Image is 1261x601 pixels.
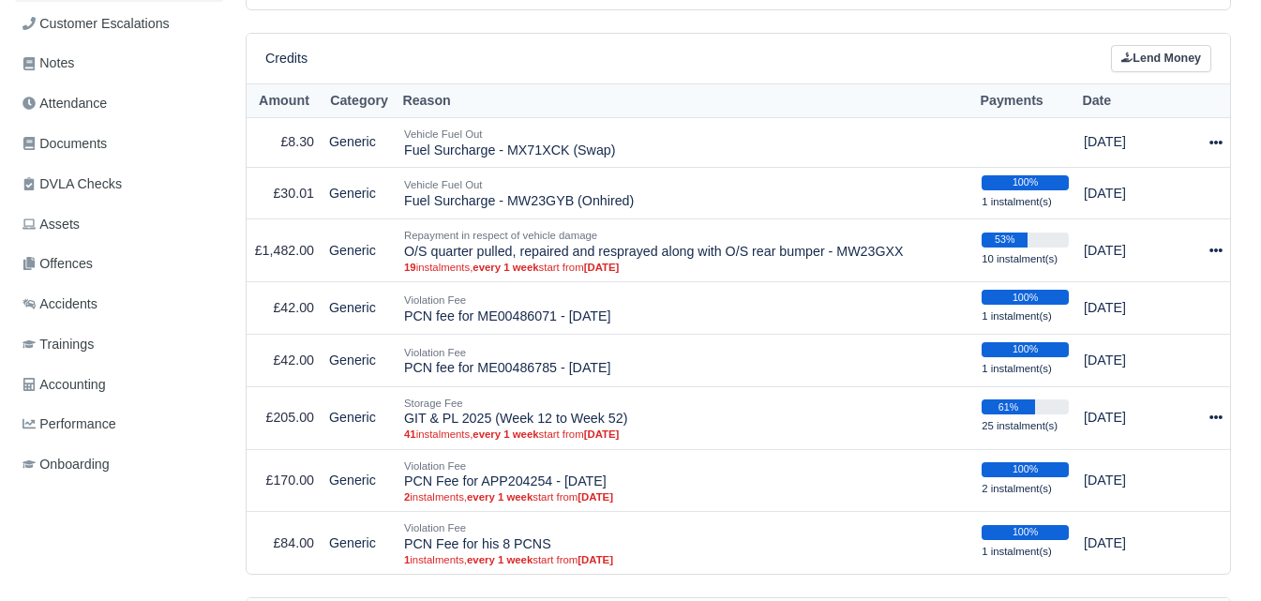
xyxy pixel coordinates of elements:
small: 1 instalment(s) [982,546,1052,557]
td: [DATE] [1076,386,1198,449]
th: Amount [247,83,322,118]
td: £30.01 [247,167,322,219]
td: [DATE] [1076,219,1198,282]
a: Offences [15,246,223,282]
strong: [DATE] [578,491,613,503]
td: £170.00 [247,449,322,512]
a: Accounting [15,367,223,403]
div: 61% [982,399,1035,414]
h6: Credits [265,51,308,67]
span: Performance [23,413,116,435]
div: 100% [982,290,1069,305]
strong: 2 [404,491,410,503]
td: [DATE] [1076,118,1198,168]
th: Category [322,83,397,118]
span: Onboarding [23,454,110,475]
strong: 41 [404,428,416,440]
strong: 19 [404,262,416,273]
div: 100% [982,462,1069,477]
span: Accidents [23,293,98,315]
td: Generic [322,167,397,219]
td: £1,482.00 [247,219,322,282]
small: 1 instalment(s) [982,363,1052,374]
div: 53% [982,233,1028,248]
td: GIT & PL 2025 (Week 12 to Week 52) [397,386,974,449]
strong: every 1 week [467,491,533,503]
a: Performance [15,406,223,443]
strong: every 1 week [473,262,538,273]
td: Fuel Surcharge - MX71XCK (Swap) [397,118,974,168]
td: [DATE] [1076,282,1198,335]
td: £205.00 [247,386,322,449]
small: instalments, start from [404,490,967,503]
a: Accidents [15,286,223,323]
td: Generic [322,118,397,168]
th: Reason [397,83,974,118]
span: Notes [23,53,74,74]
small: 10 instalment(s) [982,253,1058,264]
strong: every 1 week [473,428,538,440]
td: Generic [322,386,397,449]
small: instalments, start from [404,428,967,441]
td: O/S quarter pulled, repaired and resprayed along with O/S rear bumper - MW23GXX [397,219,974,282]
td: [DATE] [1076,167,1198,219]
td: £8.30 [247,118,322,168]
td: [DATE] [1076,334,1198,386]
td: £84.00 [247,512,322,574]
span: DVLA Checks [23,173,122,195]
td: Generic [322,334,397,386]
span: Accounting [23,374,106,396]
td: £42.00 [247,334,322,386]
td: PCN fee for ME00486071 - [DATE] [397,282,974,335]
a: Customer Escalations [15,6,223,42]
small: 1 instalment(s) [982,310,1052,322]
span: Offences [23,253,93,275]
td: [DATE] [1076,449,1198,512]
small: Storage Fee [404,398,463,409]
a: DVLA Checks [15,166,223,203]
div: 100% [982,175,1069,190]
td: PCN Fee for APP204254 - [DATE] [397,449,974,512]
small: Violation Fee [404,347,466,358]
a: Notes [15,45,223,82]
small: Violation Fee [404,460,466,472]
td: [DATE] [1076,512,1198,574]
a: Trainings [15,326,223,363]
a: Documents [15,126,223,162]
th: Payments [974,83,1076,118]
small: Vehicle Fuel Out [404,128,482,140]
strong: [DATE] [584,428,620,440]
span: Trainings [23,334,94,355]
small: 2 instalment(s) [982,483,1052,494]
a: Attendance [15,85,223,122]
small: 25 instalment(s) [982,420,1058,431]
small: Violation Fee [404,522,466,533]
strong: 1 [404,554,410,565]
td: £42.00 [247,282,322,335]
small: instalments, start from [404,553,967,566]
div: 100% [982,342,1069,357]
td: Generic [322,219,397,282]
td: Generic [322,282,397,335]
td: Generic [322,512,397,574]
a: Assets [15,206,223,243]
span: Customer Escalations [23,13,170,35]
strong: every 1 week [467,554,533,565]
td: PCN Fee for his 8 PCNS [397,512,974,574]
td: PCN fee for ME00486785 - [DATE] [397,334,974,386]
td: Generic [322,449,397,512]
th: Date [1076,83,1198,118]
strong: [DATE] [578,554,613,565]
small: instalments, start from [404,261,967,274]
span: Assets [23,214,80,235]
iframe: Chat Widget [1167,511,1261,601]
span: Attendance [23,93,107,114]
small: Violation Fee [404,294,466,306]
small: Repayment in respect of vehicle damage [404,230,597,241]
strong: [DATE] [584,262,620,273]
div: 100% [982,525,1069,540]
td: Fuel Surcharge - MW23GYB (Onhired) [397,167,974,219]
span: Documents [23,133,107,155]
small: 1 instalment(s) [982,196,1052,207]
